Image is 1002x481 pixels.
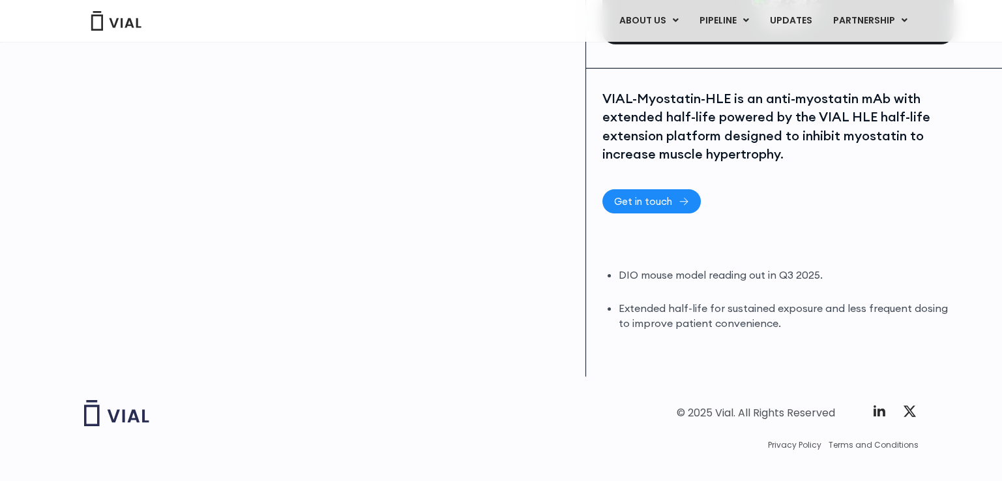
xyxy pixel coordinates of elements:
[822,10,917,32] a: PARTNERSHIPMenu Toggle
[759,10,821,32] a: UPDATES
[84,400,149,426] img: Vial logo wih "Vial" spelled out
[602,189,701,213] a: Get in touch
[619,301,950,331] li: Extended half-life for sustained exposure and less frequent dosing to improve patient convenience.
[614,196,672,206] span: Get in touch
[90,11,142,31] img: Vial Logo
[688,10,758,32] a: PIPELINEMenu Toggle
[608,10,688,32] a: ABOUT USMenu Toggle
[602,89,950,164] div: VIAL-Myostatin-HLE is an anti-myostatin mAb with extended half-life powered by the VIAL HLE half-...
[768,439,821,451] a: Privacy Policy
[677,406,835,420] div: © 2025 Vial. All Rights Reserved
[829,439,919,451] a: Terms and Conditions
[619,268,950,283] li: DIO mouse model reading out in Q3 2025.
